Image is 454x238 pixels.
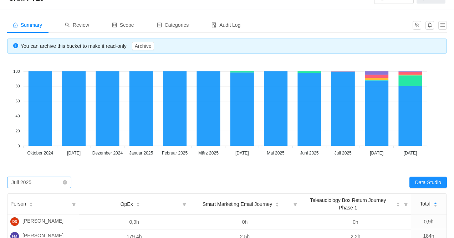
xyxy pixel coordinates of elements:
button: icon: team [413,21,421,30]
td: 0,9h [79,215,189,229]
span: OpEx [121,201,133,208]
i: icon: caret-down [433,204,437,206]
i: icon: caret-down [29,204,33,206]
i: icon: profile [157,22,162,27]
td: 0h [300,215,411,229]
div: Sort [433,201,438,206]
i: icon: caret-up [275,201,279,203]
span: Smart Marketing Email Journey [203,201,272,208]
button: icon: bell [425,21,434,30]
button: Archive [132,42,154,50]
span: [PERSON_NAME] [22,217,63,226]
i: icon: audit [211,22,216,27]
span: Review [65,22,89,28]
tspan: 100 [13,69,20,74]
tspan: Juni 2025 [300,151,318,156]
tspan: Juli 2025 [335,151,352,156]
tspan: [DATE] [67,151,81,156]
tspan: Mai 2025 [267,151,285,156]
tspan: 40 [15,114,20,118]
span: Audit Log [211,22,240,28]
button: Data Studio [409,177,447,188]
i: icon: caret-up [396,201,400,203]
tspan: [DATE] [370,151,383,156]
div: Sort [136,201,140,206]
td: 0,9h [411,214,447,229]
i: icon: search [65,22,70,27]
span: Total [420,200,430,208]
i: icon: caret-up [433,201,437,203]
td: 0h [189,215,300,229]
span: Scope [112,22,134,28]
span: Teleaudiology Box Return Journey Phase 1 [303,197,393,212]
tspan: 0 [18,144,20,148]
tspan: Januar 2025 [129,151,153,156]
i: icon: caret-up [29,201,33,203]
span: Summary [13,22,42,28]
tspan: [DATE] [235,151,249,156]
div: Sort [275,201,279,206]
div: Juli 2025 [11,177,31,188]
i: icon: caret-down [396,204,400,206]
tspan: 80 [15,84,20,88]
i: icon: home [13,22,18,27]
div: Sort [396,201,400,206]
i: icon: caret-down [136,204,140,206]
i: icon: control [112,22,117,27]
tspan: März 2025 [198,151,219,156]
i: icon: filter [290,194,300,214]
span: Person [10,200,26,208]
i: icon: filter [179,194,189,214]
i: icon: caret-up [136,201,140,203]
tspan: [DATE] [404,151,417,156]
span: Categories [157,22,189,28]
div: Sort [29,201,33,206]
tspan: Februar 2025 [162,151,188,156]
i: icon: filter [69,194,79,214]
button: icon: menu [438,21,447,30]
i: icon: info-circle [13,43,18,48]
i: icon: caret-down [275,204,279,206]
i: icon: filter [401,194,411,214]
tspan: 60 [15,99,20,103]
tspan: Dezember 2024 [92,151,123,156]
img: DS [10,217,19,226]
span: You can archive this bucket to make it read-only [21,43,154,49]
i: icon: close-circle [63,180,67,184]
tspan: 20 [15,129,20,133]
tspan: Oktober 2024 [27,151,53,156]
